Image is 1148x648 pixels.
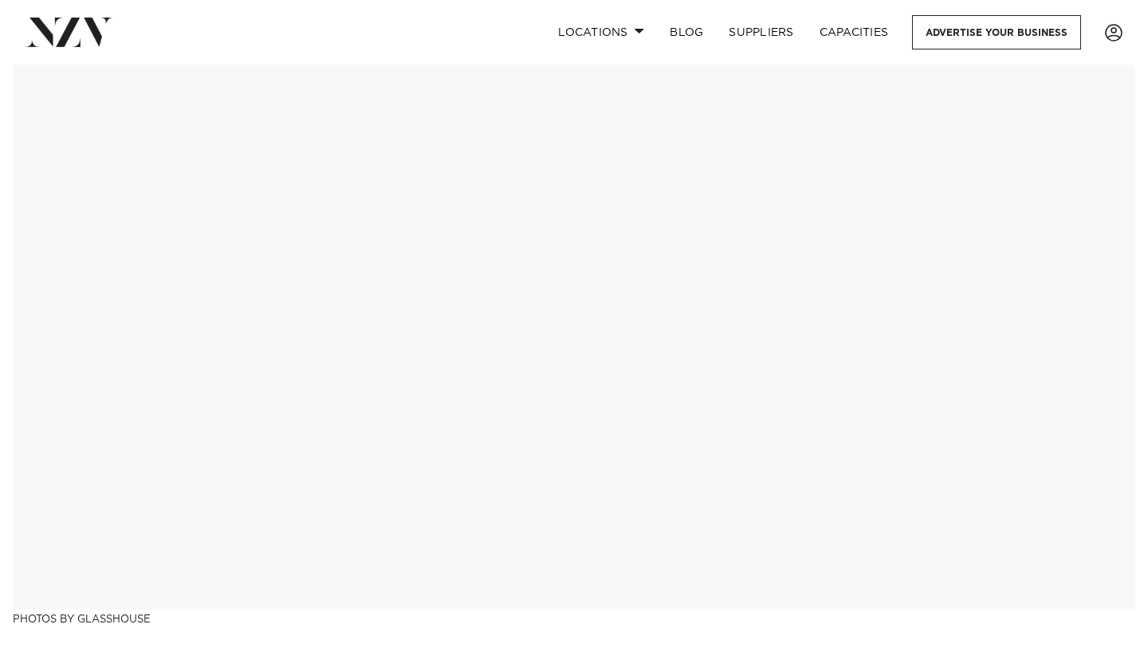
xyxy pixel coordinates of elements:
a: Locations [545,15,657,49]
img: nzv-logo.png [26,18,112,46]
a: SUPPLIERS [716,15,806,49]
a: Capacities [807,15,902,49]
a: BLOG [657,15,716,49]
h3: Photos by Glasshouse [13,610,1135,626]
a: Advertise your business [912,15,1081,49]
